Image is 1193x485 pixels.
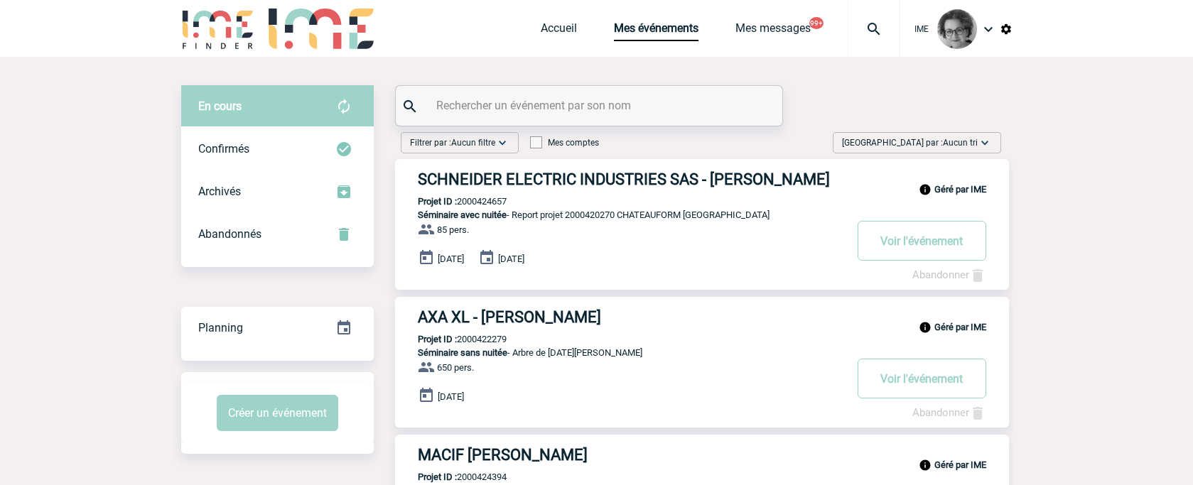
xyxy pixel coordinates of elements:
img: baseline_expand_more_white_24dp-b.png [978,136,992,150]
span: IME [914,24,929,34]
p: 2000424394 [395,472,507,482]
span: [DATE] [498,254,524,264]
b: Géré par IME [934,459,986,470]
span: Séminaire avec nuitée [418,209,507,220]
span: Abandonnés [198,227,261,241]
img: info_black_24dp.svg [919,183,932,196]
span: [GEOGRAPHIC_DATA] par : [842,136,978,150]
button: Voir l'événement [858,359,986,398]
p: 2000424657 [395,196,507,207]
span: Filtrer par : [410,136,495,150]
span: Planning [198,321,243,334]
span: Séminaire sans nuitée [418,347,507,358]
a: AXA XL - [PERSON_NAME] [395,308,1009,326]
p: 2000422279 [395,334,507,344]
a: SCHNEIDER ELECTRIC INDUSTRIES SAS - [PERSON_NAME] [395,170,1009,188]
div: Retrouvez ici tous vos événements annulés [181,213,374,256]
label: Mes comptes [530,138,599,148]
span: Confirmés [198,142,249,156]
h3: AXA XL - [PERSON_NAME] [418,308,844,326]
span: 650 pers. [437,362,474,373]
b: Projet ID : [418,472,457,482]
div: Retrouvez ici tous vos événements organisés par date et état d'avancement [181,307,374,349]
img: baseline_expand_more_white_24dp-b.png [495,136,509,150]
span: Aucun tri [943,138,978,148]
span: [DATE] [438,254,464,264]
a: Mes événements [614,21,698,41]
span: 85 pers. [437,224,469,235]
b: Projet ID : [418,334,457,344]
img: IME-Finder [181,9,255,49]
a: Accueil [541,21,577,41]
div: Retrouvez ici tous les événements que vous avez décidé d'archiver [181,170,374,213]
button: Créer un événement [217,395,338,431]
input: Rechercher un événement par son nom [433,95,749,116]
span: Archivés [198,185,241,198]
a: Planning [181,306,374,348]
b: Projet ID : [418,196,457,207]
img: 101028-0.jpg [937,9,977,49]
button: 99+ [809,17,824,29]
b: Géré par IME [934,322,986,332]
b: Géré par IME [934,184,986,195]
img: info_black_24dp.svg [919,321,932,334]
span: [DATE] [438,391,464,402]
a: Mes messages [735,21,811,41]
h3: SCHNEIDER ELECTRIC INDUSTRIES SAS - [PERSON_NAME] [418,170,844,188]
button: Voir l'événement [858,221,986,261]
h3: MACIF [PERSON_NAME] [418,446,844,464]
span: En cours [198,99,242,113]
a: Abandonner [912,406,986,419]
a: Abandonner [912,268,986,281]
a: MACIF [PERSON_NAME] [395,446,1009,464]
div: Retrouvez ici tous vos évènements avant confirmation [181,85,374,128]
p: - Arbre de [DATE][PERSON_NAME] [395,347,844,358]
p: - Report projet 2000420270 CHATEAUFORM [GEOGRAPHIC_DATA] [395,209,844,220]
img: info_black_24dp.svg [919,459,932,472]
span: Aucun filtre [451,138,495,148]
